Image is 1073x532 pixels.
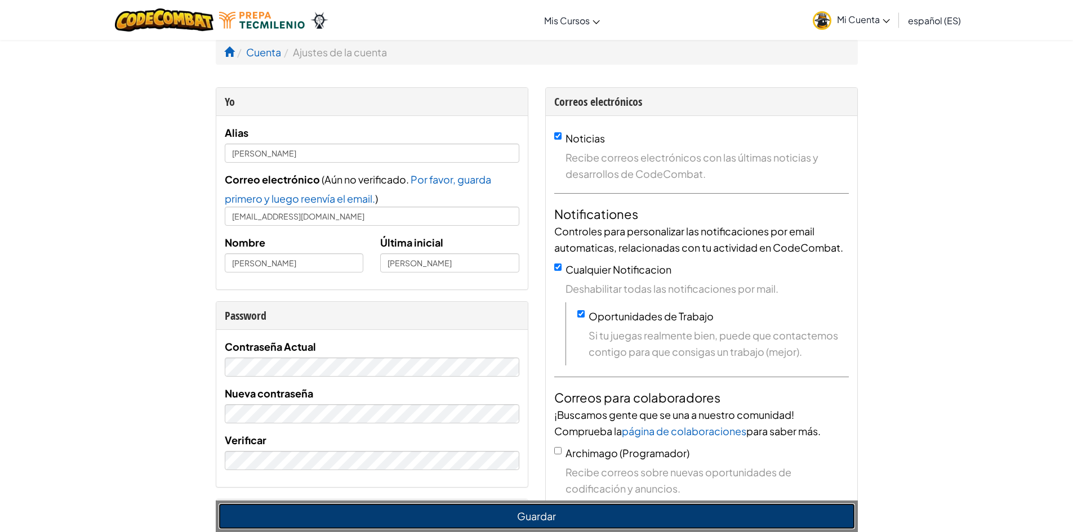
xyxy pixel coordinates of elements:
[380,234,443,251] label: Última inicial
[246,46,281,59] a: Cuenta
[320,173,324,186] span: (
[544,15,590,26] span: Mis Cursos
[219,12,305,29] img: Tecmilenio logo
[566,263,671,276] label: Cualquier Notificacion
[554,388,849,406] h4: Correos para colaboradores
[566,280,849,297] span: Deshabilitar todas las notificaciones por mail.
[225,124,248,141] label: Alias
[225,173,320,186] span: Correo electrónico
[225,93,519,110] div: Yo
[225,234,265,251] label: Nombre
[622,424,746,437] a: página de colaboraciones
[375,192,378,205] span: )
[837,14,890,25] span: Mi Cuenta
[620,446,689,459] span: (Programador)
[813,11,831,30] img: avatar
[554,408,794,437] span: ¡Buscamos gente que se una a nuestro comunidad! Comprueba la
[554,205,849,223] h4: Notificationes
[219,503,855,529] button: Guardar
[281,44,387,60] li: Ajustes de la cuenta
[225,385,313,401] label: Nueva contraseña
[554,225,843,254] span: Controles para personalizar las notificaciones por email automaticas, relacionadas con tu activid...
[746,424,821,437] span: para saber más.
[807,2,896,38] a: Mi Cuenta
[554,93,849,110] div: Correos electrónicos
[566,149,849,182] span: Recibe correos electrónicos con las últimas noticias y desarrollos de CodeCombat.
[566,464,849,497] span: Recibe correos sobre nuevas oportunidades de codificación y anuncios.
[225,432,266,448] label: Verificar
[589,310,714,323] label: Oportunidades de Trabajo
[566,132,605,145] label: Noticias
[589,327,849,360] span: Si tu juegas realmente bien, puede que contactemos contigo para que consigas un trabajo (mejor).
[908,15,961,26] span: español (ES)
[902,5,967,35] a: español (ES)
[324,173,411,186] span: Aún no verificado.
[566,446,618,459] span: Archimago
[225,307,519,324] div: Password
[538,5,605,35] a: Mis Cursos
[115,8,213,32] img: CodeCombat logo
[225,338,316,355] label: Contraseña Actual
[310,12,328,29] img: Ozaria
